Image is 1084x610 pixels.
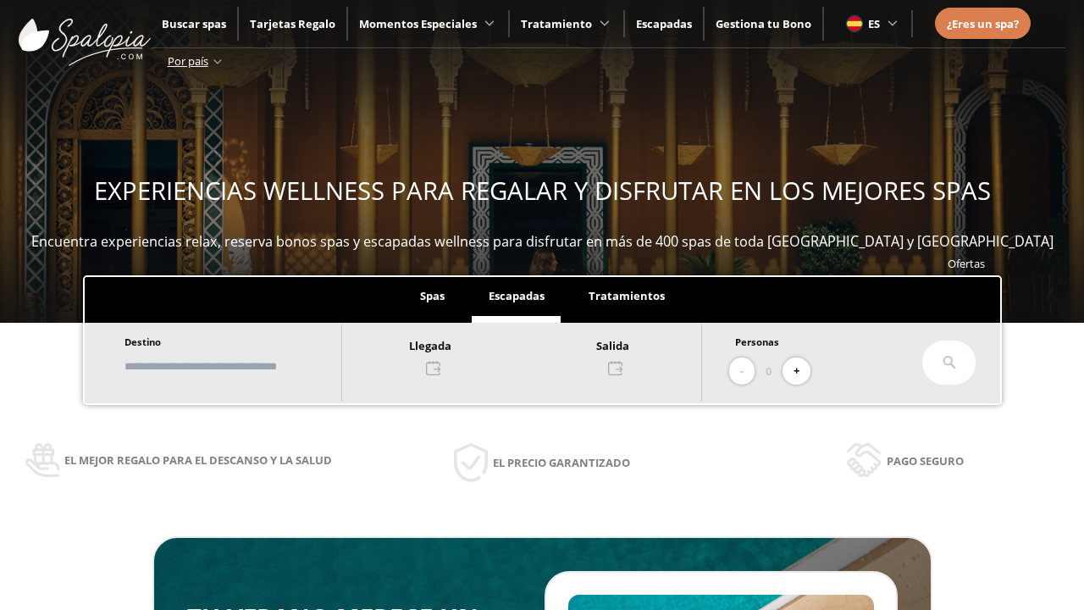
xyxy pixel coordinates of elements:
a: Ofertas [948,256,985,271]
span: Personas [735,335,779,348]
span: ¿Eres un spa? [947,16,1019,31]
a: Tarjetas Regalo [250,16,335,31]
a: ¿Eres un spa? [947,14,1019,33]
span: Tratamientos [589,288,665,303]
button: + [783,358,810,385]
span: El mejor regalo para el descanso y la salud [64,451,332,469]
span: Por país [168,53,208,69]
img: ImgLogoSpalopia.BvClDcEz.svg [19,2,151,66]
span: Pago seguro [887,452,964,470]
a: Escapadas [636,16,692,31]
span: Destino [124,335,161,348]
span: EXPERIENCIAS WELLNESS PARA REGALAR Y DISFRUTAR EN LOS MEJORES SPAS [94,174,991,208]
button: - [729,358,755,385]
span: El precio garantizado [493,453,630,472]
span: Escapadas [489,288,545,303]
a: Buscar spas [162,16,226,31]
a: Gestiona tu Bono [716,16,811,31]
span: Spas [420,288,445,303]
span: 0 [766,362,772,380]
span: Encuentra experiencias relax, reserva bonos spas y escapadas wellness para disfrutar en más de 40... [31,232,1054,251]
